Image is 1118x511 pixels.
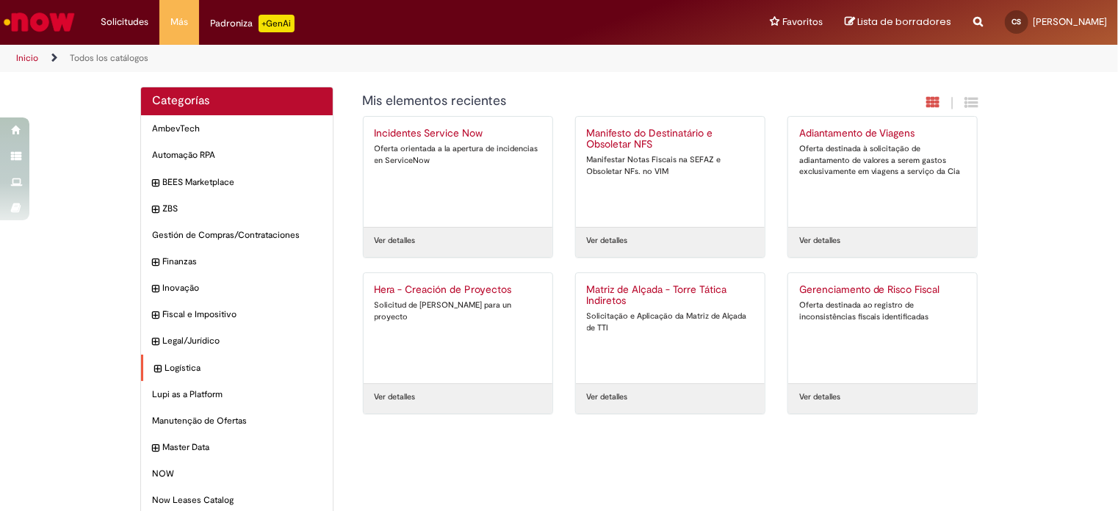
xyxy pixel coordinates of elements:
[162,308,322,321] span: Fiscal e Impositivo
[259,15,295,32] p: +GenAi
[141,115,333,142] div: AmbevTech
[141,142,333,169] div: Automação RPA
[170,15,188,29] span: Más
[926,95,940,109] i: Vista de tarjeta
[141,434,333,461] div: expandir categoría Master Data Master Data
[152,282,159,297] i: expandir categoría Inovação
[152,441,159,456] i: expandir categoría Master Data
[152,335,159,349] i: expandir categoría Legal/Jurídico
[152,415,322,427] span: Manutenção de Ofertas
[152,176,159,191] i: expandir categoría BEES Marketplace
[375,143,541,166] div: Oferta orientada a la apertura de incidencias en ServiceNow
[799,300,966,322] div: Oferta destinada ao registro de inconsistências fiscais identificadas
[152,229,322,242] span: Gestión de Compras/Contrataciones
[587,128,754,151] h2: Manifesto do Destinatário e Obsoletar NFS
[576,117,765,227] a: Manifesto do Destinatário e Obsoletar NFS Manifestar Notas Fiscais na SEFAZ e Obsoletar NFs. no VIM
[16,52,38,64] a: Inicio
[799,143,966,178] div: Oferta destinada à solicitação de adiantamento de valores a serem gastos exclusivamente em viagen...
[587,235,628,247] a: Ver detalles
[152,468,322,480] span: NOW
[799,391,840,403] a: Ver detalles
[375,128,541,139] h2: Incidentes Service Now
[152,388,322,401] span: Lupi as a Platform
[162,176,322,189] span: BEES Marketplace
[210,15,295,32] div: Padroniza
[375,300,541,322] div: Solicitud de [PERSON_NAME] para un proyecto
[101,15,148,29] span: Solicitudes
[162,335,322,347] span: Legal/Jurídico
[375,235,416,247] a: Ver detalles
[141,327,333,355] div: expandir categoría Legal/Jurídico Legal/Jurídico
[375,284,541,296] h2: Hera - Creación de Proyectos
[587,154,754,177] div: Manifestar Notas Fiscais na SEFAZ e Obsoletar NFs. no VIM
[788,273,977,383] a: Gerenciamento de Risco Fiscal Oferta destinada ao registro de inconsistências fiscais identificadas
[141,407,333,435] div: Manutenção de Ofertas
[799,284,966,296] h2: Gerenciamento de Risco Fiscal
[11,45,735,72] ul: Rutas de acceso a la página
[162,282,322,294] span: Inovação
[964,95,978,109] i: Vista de cuadrícula
[141,301,333,328] div: expandir categoría Fiscal e Impositivo Fiscal e Impositivo
[364,117,552,227] a: Incidentes Service Now Oferta orientada a la apertura de incidencias en ServiceNow
[141,195,333,222] div: expandir categoría ZBS ZBS
[587,391,628,403] a: Ver detalles
[165,362,322,374] span: Logística
[141,381,333,408] div: Lupi as a Platform
[799,235,840,247] a: Ver detalles
[799,128,966,139] h2: Adiantamento de Viagens
[141,222,333,249] div: Gestión de Compras/Contrataciones
[152,494,322,507] span: Now Leases Catalog
[782,15,823,29] span: Favoritos
[162,255,322,268] span: Finanzas
[141,355,333,382] div: expandir categoría Logística Logística
[152,255,159,270] i: expandir categoría Finanzas
[162,441,322,454] span: Master Data
[141,275,333,302] div: expandir categoría Inovação Inovação
[587,284,754,308] h2: Matriz de Alçada - Torre Tática Indiretos
[364,273,552,383] a: Hera - Creación de Proyectos Solicitud de [PERSON_NAME] para un proyecto
[152,308,159,323] i: expandir categoría Fiscal e Impositivo
[788,117,977,227] a: Adiantamento de Viagens Oferta destinada à solicitação de adiantamento de valores a serem gastos ...
[1033,15,1107,28] span: [PERSON_NAME]
[857,15,951,29] span: Lista de borradores
[141,248,333,275] div: expandir categoría Finanzas Finanzas
[154,362,161,377] i: expandir categoría Logística
[141,169,333,196] div: expandir categoría BEES Marketplace BEES Marketplace
[152,203,159,217] i: expandir categoría ZBS
[152,149,322,162] span: Automação RPA
[375,391,416,403] a: Ver detalles
[162,203,322,215] span: ZBS
[587,311,754,333] div: Solicitação e Aplicação da Matriz de Alçada de TTI
[1012,17,1022,26] span: CS
[70,52,148,64] a: Todos los catálogos
[152,95,322,108] h2: Categorías
[363,94,819,109] h1: {"description":"","title":"Mis elementos recientes"} Categoría
[576,273,765,383] a: Matriz de Alçada - Torre Tática Indiretos Solicitação e Aplicação da Matriz de Alçada de TTI
[141,460,333,488] div: NOW
[845,15,951,29] a: Lista de borradores
[951,95,953,112] span: |
[152,123,322,135] span: AmbevTech
[1,7,77,37] img: ServiceNow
